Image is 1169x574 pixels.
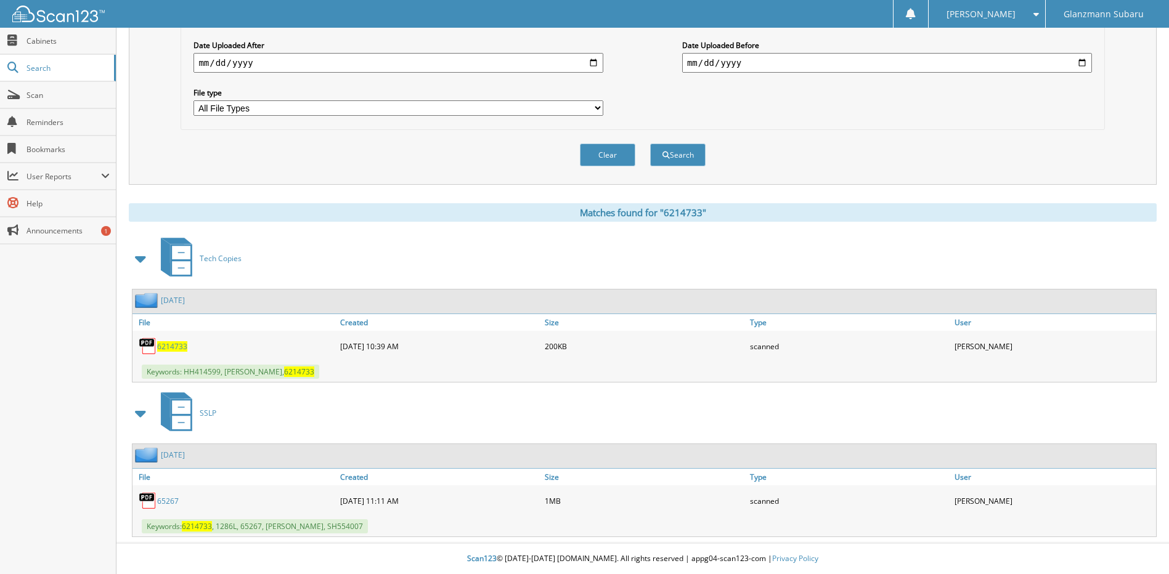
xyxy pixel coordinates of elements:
[200,408,216,418] span: SSLP
[193,53,603,73] input: start
[157,496,179,506] a: 65267
[157,341,187,352] a: 6214733
[772,553,818,564] a: Privacy Policy
[337,469,542,485] a: Created
[142,365,319,379] span: Keywords: HH414599, [PERSON_NAME],
[951,334,1156,358] div: [PERSON_NAME]
[337,334,542,358] div: [DATE] 10:39 AM
[284,366,314,377] span: 6214733
[26,171,101,182] span: User Reports
[153,234,242,283] a: Tech Copies
[26,90,110,100] span: Scan
[26,144,110,155] span: Bookmarks
[682,53,1092,73] input: end
[132,314,337,331] a: File
[129,203,1157,222] div: Matches found for "6214733"
[1107,515,1169,574] iframe: Chat Widget
[650,143,706,166] button: Search
[580,143,635,166] button: Clear
[200,253,242,264] span: Tech Copies
[193,40,603,51] label: Date Uploaded After
[12,6,105,22] img: scan123-logo-white.svg
[26,198,110,209] span: Help
[951,314,1156,331] a: User
[142,519,368,533] span: Keywords: , 1286L, 65267, [PERSON_NAME], SH554007
[193,87,603,98] label: File type
[132,469,337,485] a: File
[153,389,216,437] a: SSLP
[1064,10,1144,18] span: Glanzmann Subaru
[161,450,185,460] a: [DATE]
[467,553,497,564] span: Scan123
[747,469,951,485] a: Type
[337,488,542,513] div: [DATE] 11:11 AM
[542,314,746,331] a: Size
[26,117,110,127] span: Reminders
[116,544,1169,574] div: © [DATE]-[DATE] [DOMAIN_NAME]. All rights reserved | appg04-scan123-com |
[747,334,951,358] div: scanned
[139,337,157,355] img: PDF.png
[135,293,161,308] img: folder2.png
[951,469,1156,485] a: User
[951,488,1156,513] div: [PERSON_NAME]
[542,469,746,485] a: Size
[947,10,1016,18] span: [PERSON_NAME]
[542,334,746,358] div: 200KB
[101,226,111,236] div: 1
[682,40,1092,51] label: Date Uploaded Before
[747,314,951,331] a: Type
[26,36,110,46] span: Cabinets
[26,63,108,73] span: Search
[139,491,157,510] img: PDF.png
[747,488,951,513] div: scanned
[161,295,185,305] a: [DATE]
[337,314,542,331] a: Created
[542,488,746,513] div: 1MB
[26,225,110,236] span: Announcements
[135,447,161,463] img: folder2.png
[182,521,212,532] span: 6214733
